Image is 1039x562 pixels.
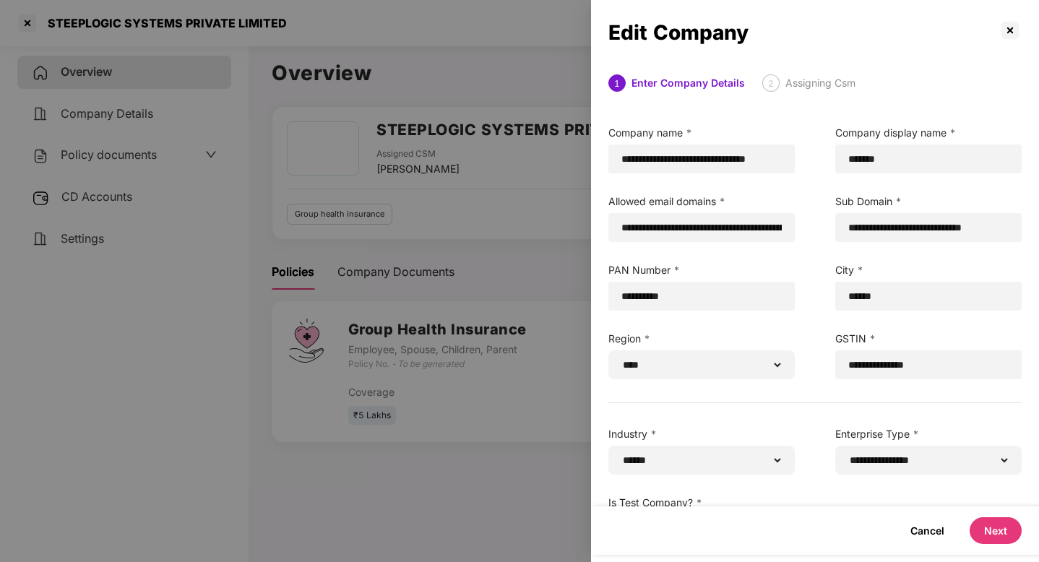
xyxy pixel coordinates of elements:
span: 2 [768,78,774,89]
label: Enterprise Type [835,426,1022,442]
span: 1 [614,78,620,89]
label: City [835,262,1022,278]
div: Enter Company Details [631,74,745,92]
label: Company name [608,125,795,141]
label: Region [608,331,795,347]
label: Company display name [835,125,1022,141]
label: PAN Number [608,262,795,278]
label: Industry [608,426,795,442]
label: Allowed email domains [608,194,795,209]
div: Edit Company [608,25,999,40]
div: Assigning Csm [785,74,855,92]
label: Is Test Company? [608,495,795,511]
label: Sub Domain [835,194,1022,209]
label: GSTIN [835,331,1022,347]
button: Cancel [896,517,959,544]
button: Next [970,517,1022,544]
